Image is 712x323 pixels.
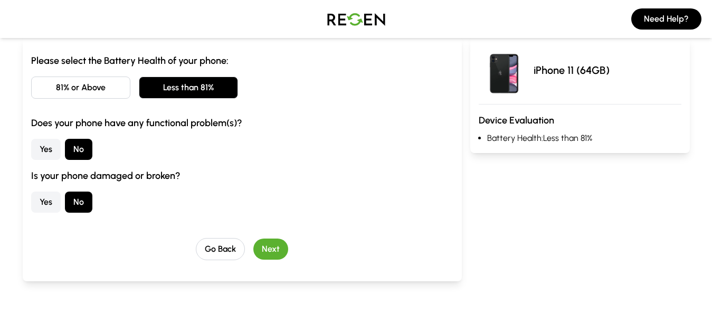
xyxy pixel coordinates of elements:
p: iPhone 11 (64GB) [534,63,610,78]
button: Less than 81% [139,77,238,99]
h3: Is your phone damaged or broken? [31,168,453,183]
button: Need Help? [631,8,701,30]
button: No [65,192,92,213]
h3: Does your phone have any functional problem(s)? [31,116,453,130]
h3: Device Evaluation [479,113,681,128]
button: 81% or Above [31,77,130,99]
button: Yes [31,192,61,213]
button: Go Back [196,238,245,260]
h3: Please select the Battery Health of your phone: [31,53,453,68]
button: No [65,139,92,160]
button: Next [253,239,288,260]
img: iPhone 11 [479,45,529,96]
li: Battery Health: Less than 81% [487,132,681,145]
button: Yes [31,139,61,160]
img: Logo [319,4,393,34]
